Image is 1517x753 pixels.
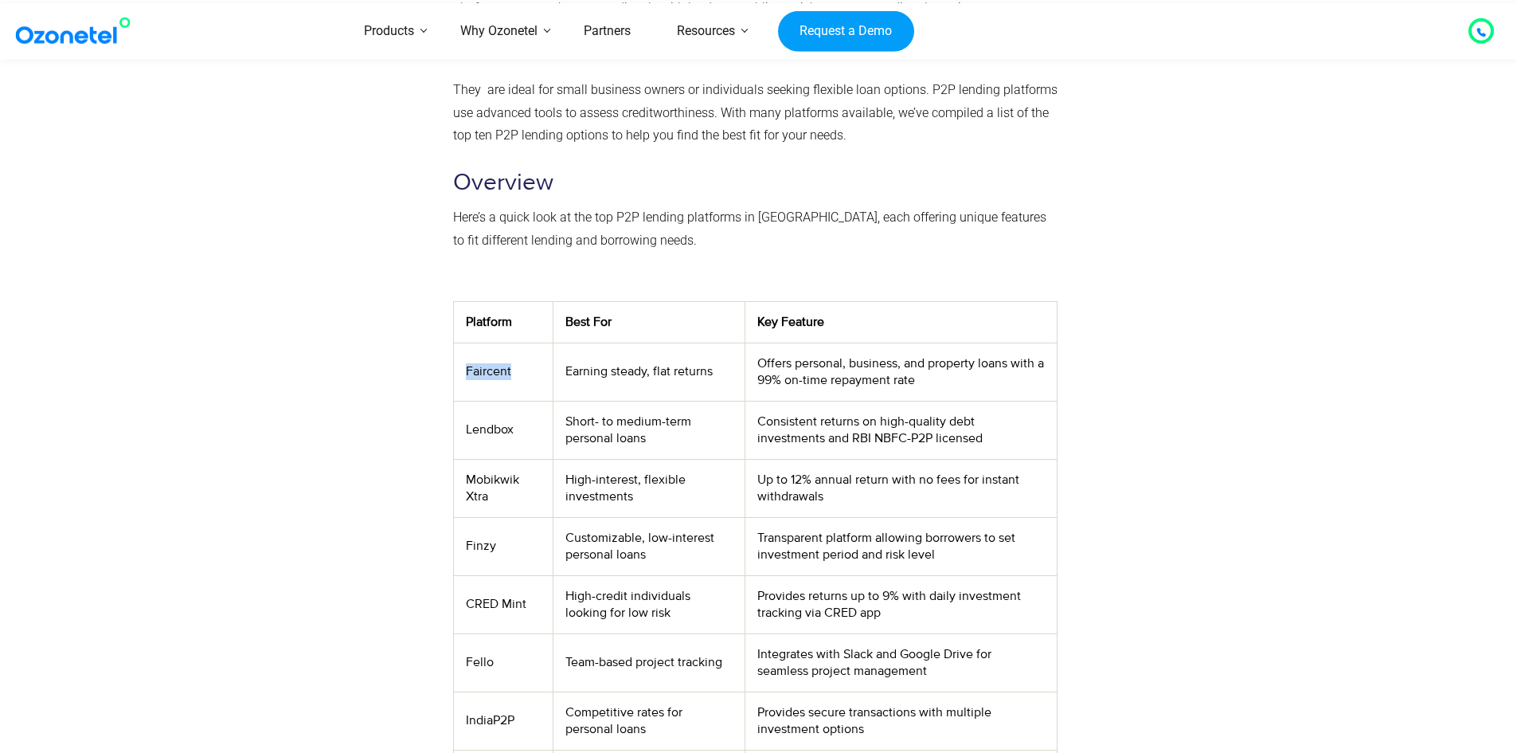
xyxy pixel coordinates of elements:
[453,82,1058,143] span: They are ideal for small business owners or individuals seeking flexible loan options. P2P lendin...
[778,10,914,52] a: Request a Demo
[745,575,1057,633] td: Provides returns up to 9% with daily investment tracking via CRED app
[553,459,745,517] td: High-interest, flexible investments
[453,517,553,575] td: Finzy
[553,517,745,575] td: Customizable, low-interest personal loans
[453,692,553,750] td: IndiaP2P
[453,343,553,401] td: Faircent
[745,633,1057,692] td: Integrates with Slack and Google Drive for seamless project management
[453,301,553,343] th: Platform
[553,633,745,692] td: Team-based project tracking
[553,401,745,459] td: Short- to medium-term personal loans
[654,3,758,60] a: Resources
[453,575,553,633] td: CRED Mint
[745,401,1057,459] td: Consistent returns on high-quality debt investments and RBI NBFC-P2P licensed
[745,343,1057,401] td: Offers personal, business, and property loans with a 99% on-time repayment rate
[745,301,1057,343] th: Key Feature
[453,210,1046,248] span: Here’s a quick look at the top P2P lending platforms in [GEOGRAPHIC_DATA], each offering unique f...
[341,3,437,60] a: Products
[553,343,745,401] td: Earning steady, flat returns
[745,459,1057,517] td: Up to 12% annual return with no fees for instant withdrawals
[553,575,745,633] td: High-credit individuals looking for low risk
[453,633,553,692] td: Fello
[561,3,654,60] a: Partners
[553,301,745,343] th: Best For
[745,692,1057,750] td: Provides secure transactions with multiple investment options
[453,401,553,459] td: Lendbox
[745,517,1057,575] td: Transparent platform allowing borrowers to set investment period and risk level
[437,3,561,60] a: Why Ozonetel
[553,692,745,750] td: Competitive rates for personal loans
[453,459,553,517] td: Mobikwik Xtra
[453,168,553,197] span: Overview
